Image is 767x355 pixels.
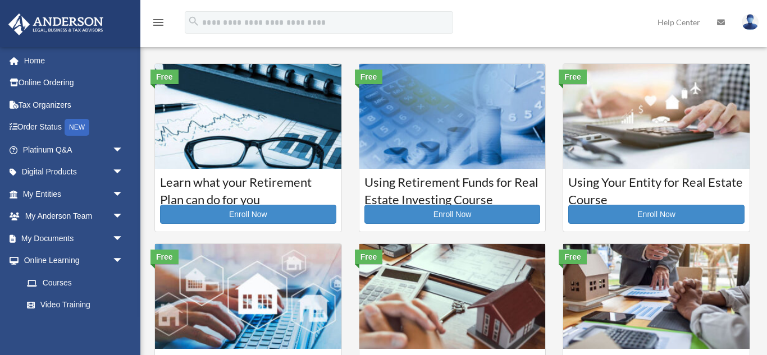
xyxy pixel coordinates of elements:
div: Free [355,70,383,84]
h3: Using Retirement Funds for Real Estate Investing Course [364,174,541,202]
span: arrow_drop_down [112,183,135,206]
span: arrow_drop_down [112,139,135,162]
a: Platinum Q&Aarrow_drop_down [8,139,140,161]
div: NEW [65,119,89,136]
h3: Using Your Entity for Real Estate Course [568,174,745,202]
div: Free [559,70,587,84]
a: Digital Productsarrow_drop_down [8,161,140,183]
img: Anderson Advisors Platinum Portal [5,13,107,35]
i: menu [152,16,165,29]
a: Order StatusNEW [8,116,140,139]
a: Online Learningarrow_drop_down [8,250,140,272]
a: Courses [16,271,135,294]
img: User Pic [742,14,759,30]
span: arrow_drop_down [112,205,135,228]
a: Tax Organizers [8,94,140,116]
a: My Anderson Teamarrow_drop_down [8,205,140,228]
div: Free [355,250,383,264]
a: Enroll Now [568,205,745,224]
a: My Documentsarrow_drop_down [8,227,140,250]
a: Video Training [16,294,140,316]
a: Enroll Now [160,205,336,224]
a: Online Ordering [8,72,140,94]
div: Free [150,250,179,264]
span: arrow_drop_down [112,250,135,273]
a: Home [8,49,140,72]
a: Resources [16,316,140,338]
div: Free [559,250,587,264]
span: arrow_drop_down [112,161,135,184]
a: menu [152,20,165,29]
div: Free [150,70,179,84]
a: Enroll Now [364,205,541,224]
span: arrow_drop_down [112,227,135,250]
a: My Entitiesarrow_drop_down [8,183,140,205]
h3: Learn what your Retirement Plan can do for you [160,174,336,202]
i: search [188,15,200,27]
